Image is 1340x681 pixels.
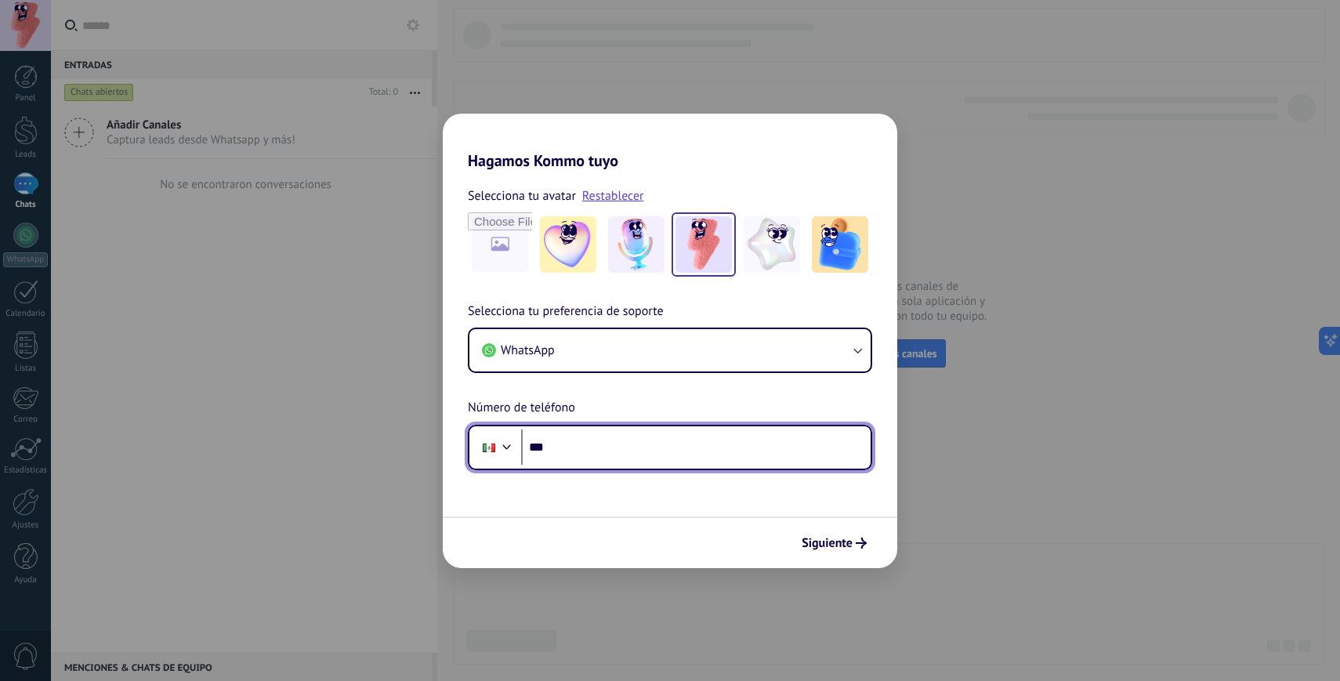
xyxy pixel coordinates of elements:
span: Número de teléfono [468,398,575,418]
a: Restablecer [582,188,644,204]
img: -1.jpeg [540,216,596,273]
img: -3.jpeg [675,216,732,273]
span: Selecciona tu avatar [468,186,576,206]
span: Selecciona tu preferencia de soporte [468,302,664,322]
img: -4.jpeg [744,216,800,273]
img: -2.jpeg [608,216,665,273]
h2: Hagamos Kommo tuyo [443,114,897,170]
button: Siguiente [795,530,874,556]
button: WhatsApp [469,329,871,371]
div: Mexico: + 52 [474,431,504,464]
img: -5.jpeg [812,216,868,273]
span: WhatsApp [501,342,555,358]
span: Siguiente [802,538,853,549]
